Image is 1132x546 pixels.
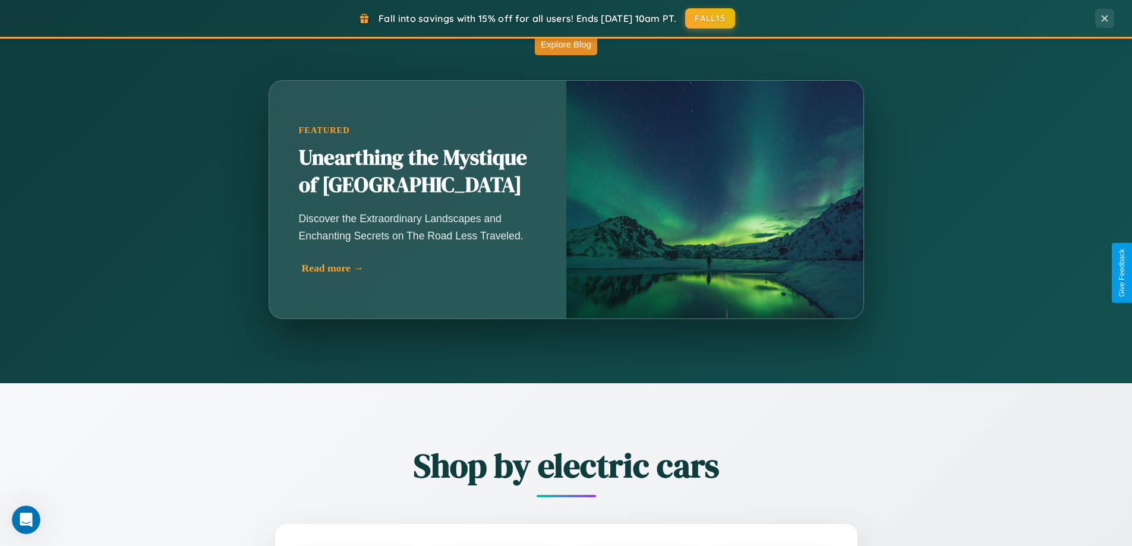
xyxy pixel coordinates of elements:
button: FALL15 [685,8,735,29]
h2: Shop by electric cars [210,443,923,488]
p: Discover the Extraordinary Landscapes and Enchanting Secrets on The Road Less Traveled. [299,210,537,244]
span: Fall into savings with 15% off for all users! Ends [DATE] 10am PT. [379,12,676,24]
div: Read more → [302,262,540,274]
h2: Unearthing the Mystique of [GEOGRAPHIC_DATA] [299,144,537,199]
div: Featured [299,125,537,135]
button: Explore Blog [535,33,597,55]
iframe: Intercom live chat [12,506,40,534]
div: Give Feedback [1118,249,1126,297]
